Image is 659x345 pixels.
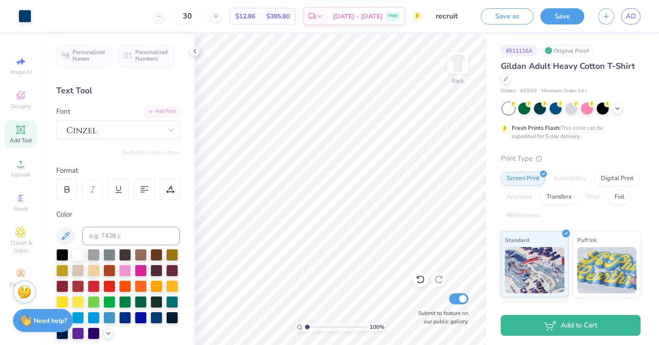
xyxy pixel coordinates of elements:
[10,281,32,288] span: Decorate
[56,106,70,117] label: Font
[14,205,28,212] span: Greek
[541,87,587,95] span: Minimum Order: 24 +
[580,190,606,204] div: Vinyl
[370,323,384,331] span: 100 %
[135,49,168,62] span: Personalized Numbers
[501,190,538,204] div: Applique
[512,124,625,140] div: This color can be expedited for 5 day delivery.
[56,165,181,176] div: Format
[626,11,636,22] span: AD
[520,87,537,95] span: # G500
[449,54,467,72] img: Back
[577,235,597,245] span: Puff Ink
[429,7,474,25] input: Untitled Design
[452,77,464,85] div: Back
[501,61,635,72] span: Gildan Adult Heavy Cotton T-Shirt
[548,172,592,186] div: Embroidery
[512,124,561,132] strong: Fresh Prints Flash:
[501,315,641,336] button: Add to Cart
[481,8,533,24] button: Save as
[169,8,205,24] input: – –
[621,8,641,24] a: AD
[540,8,584,24] button: Save
[12,171,30,178] span: Upload
[413,309,468,326] label: Submit to feature on our public gallery.
[505,247,564,293] img: Standard
[542,45,594,56] div: Original Proof
[266,12,290,21] span: $385.80
[501,45,538,56] div: # 511116A
[34,316,67,325] strong: Need help?
[10,137,32,144] span: Add Text
[333,12,383,21] span: [DATE] - [DATE]
[122,149,180,156] button: Switch to Greek Letters
[595,172,640,186] div: Digital Print
[501,209,545,223] div: Rhinestones
[82,227,180,245] input: e.g. 7428 c
[505,235,529,245] span: Standard
[5,239,37,254] span: Clipart & logos
[56,209,180,220] div: Color
[577,247,637,293] img: Puff Ink
[11,103,31,110] span: Designs
[72,49,105,62] span: Personalized Names
[10,68,32,76] span: Image AI
[56,85,180,97] div: Text Tool
[609,190,630,204] div: Foil
[388,13,398,19] span: FREE
[235,12,255,21] span: $12.86
[144,106,180,117] div: Add Font
[501,87,515,95] span: Gildan
[501,153,641,164] div: Print Type
[501,172,545,186] div: Screen Print
[540,190,577,204] div: Transfers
